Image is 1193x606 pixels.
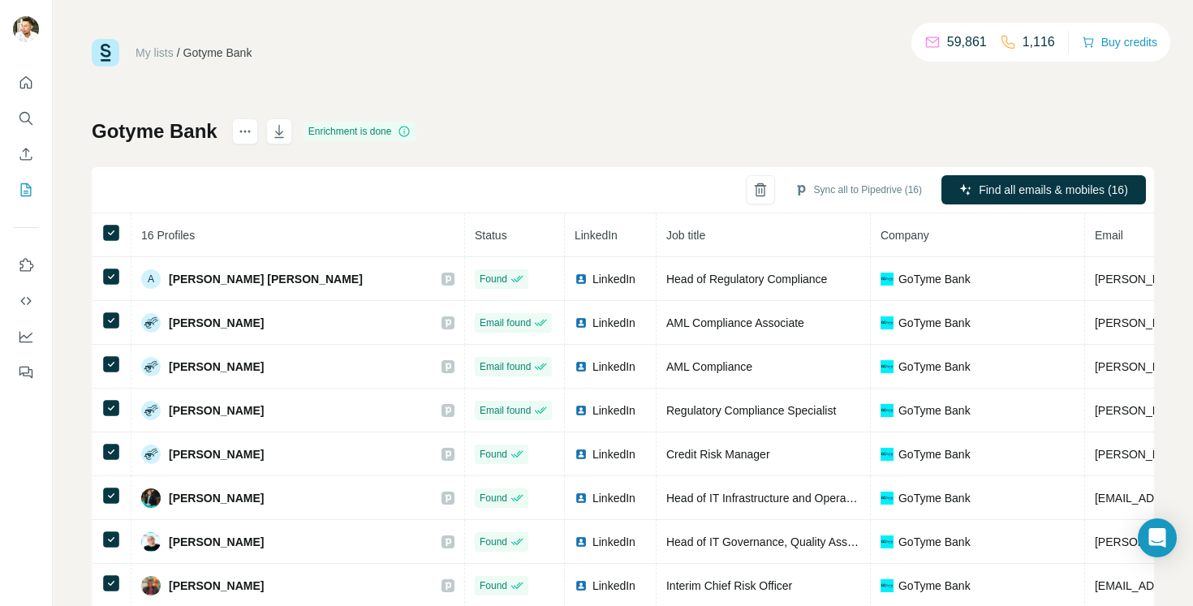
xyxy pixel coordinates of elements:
[881,579,894,592] img: company-logo
[177,45,180,61] li: /
[169,490,264,506] span: [PERSON_NAME]
[480,403,531,418] span: Email found
[13,16,39,42] img: Avatar
[881,535,894,548] img: company-logo
[881,229,929,242] span: Company
[136,46,174,59] a: My lists
[666,448,770,461] span: Credit Risk Manager
[898,490,971,506] span: GoTyme Bank
[480,272,507,286] span: Found
[92,118,217,144] h1: Gotyme Bank
[575,404,588,417] img: LinkedIn logo
[480,578,507,593] span: Found
[13,358,39,387] button: Feedback
[141,269,161,289] div: A
[592,402,635,419] span: LinkedIn
[13,175,39,204] button: My lists
[141,401,161,420] img: Avatar
[592,490,635,506] span: LinkedIn
[941,175,1146,204] button: Find all emails & mobiles (16)
[783,178,933,202] button: Sync all to Pipedrive (16)
[92,39,119,67] img: Surfe Logo
[592,446,635,462] span: LinkedIn
[881,360,894,373] img: company-logo
[666,316,804,329] span: AML Compliance Associate
[898,578,971,594] span: GoTyme Bank
[169,578,264,594] span: [PERSON_NAME]
[881,492,894,505] img: company-logo
[575,273,588,286] img: LinkedIn logo
[592,534,635,550] span: LinkedIn
[575,448,588,461] img: LinkedIn logo
[881,273,894,286] img: company-logo
[13,140,39,169] button: Enrich CSV
[475,229,507,242] span: Status
[592,578,635,594] span: LinkedIn
[592,359,635,375] span: LinkedIn
[169,534,264,550] span: [PERSON_NAME]
[666,229,705,242] span: Job title
[480,316,531,330] span: Email found
[141,532,161,552] img: Avatar
[480,535,507,549] span: Found
[141,576,161,595] img: Avatar
[592,315,635,331] span: LinkedIn
[169,402,264,419] span: [PERSON_NAME]
[881,316,894,329] img: company-logo
[183,45,252,61] div: Gotyme Bank
[666,535,1123,548] span: Head of IT Governance, Quality Assurance & Systems and Methods | IT Senior Leadership
[169,315,264,331] span: [PERSON_NAME]
[13,251,39,280] button: Use Surfe on LinkedIn
[304,122,416,141] div: Enrichment is done
[13,286,39,316] button: Use Surfe API
[898,446,971,462] span: GoTyme Bank
[13,322,39,351] button: Dashboard
[480,491,507,505] span: Found
[480,447,507,462] span: Found
[666,273,827,286] span: Head of Regulatory Compliance
[232,118,258,144] button: actions
[141,313,161,333] img: Avatar
[141,357,161,376] img: Avatar
[13,104,39,133] button: Search
[592,271,635,287] span: LinkedIn
[898,534,971,550] span: GoTyme Bank
[480,359,531,374] span: Email found
[1095,229,1123,242] span: Email
[13,68,39,97] button: Quick start
[1082,31,1157,54] button: Buy credits
[898,402,971,419] span: GoTyme Bank
[898,359,971,375] span: GoTyme Bank
[979,182,1128,198] span: Find all emails & mobiles (16)
[575,316,588,329] img: LinkedIn logo
[169,359,264,375] span: [PERSON_NAME]
[1023,32,1055,52] p: 1,116
[666,579,792,592] span: Interim Chief Risk Officer
[169,271,363,287] span: [PERSON_NAME] [PERSON_NAME]
[575,229,618,242] span: LinkedIn
[666,492,870,505] span: Head of IT Infrastructure and Operations
[947,32,987,52] p: 59,861
[575,360,588,373] img: LinkedIn logo
[666,404,836,417] span: Regulatory Compliance Specialist
[575,579,588,592] img: LinkedIn logo
[169,446,264,462] span: [PERSON_NAME]
[1138,518,1177,557] div: Open Intercom Messenger
[575,492,588,505] img: LinkedIn logo
[141,488,161,508] img: Avatar
[881,404,894,417] img: company-logo
[881,448,894,461] img: company-logo
[898,271,971,287] span: GoTyme Bank
[898,315,971,331] span: GoTyme Bank
[575,535,588,548] img: LinkedIn logo
[141,445,161,464] img: Avatar
[666,360,752,373] span: AML Compliance
[141,229,195,242] span: 16 Profiles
